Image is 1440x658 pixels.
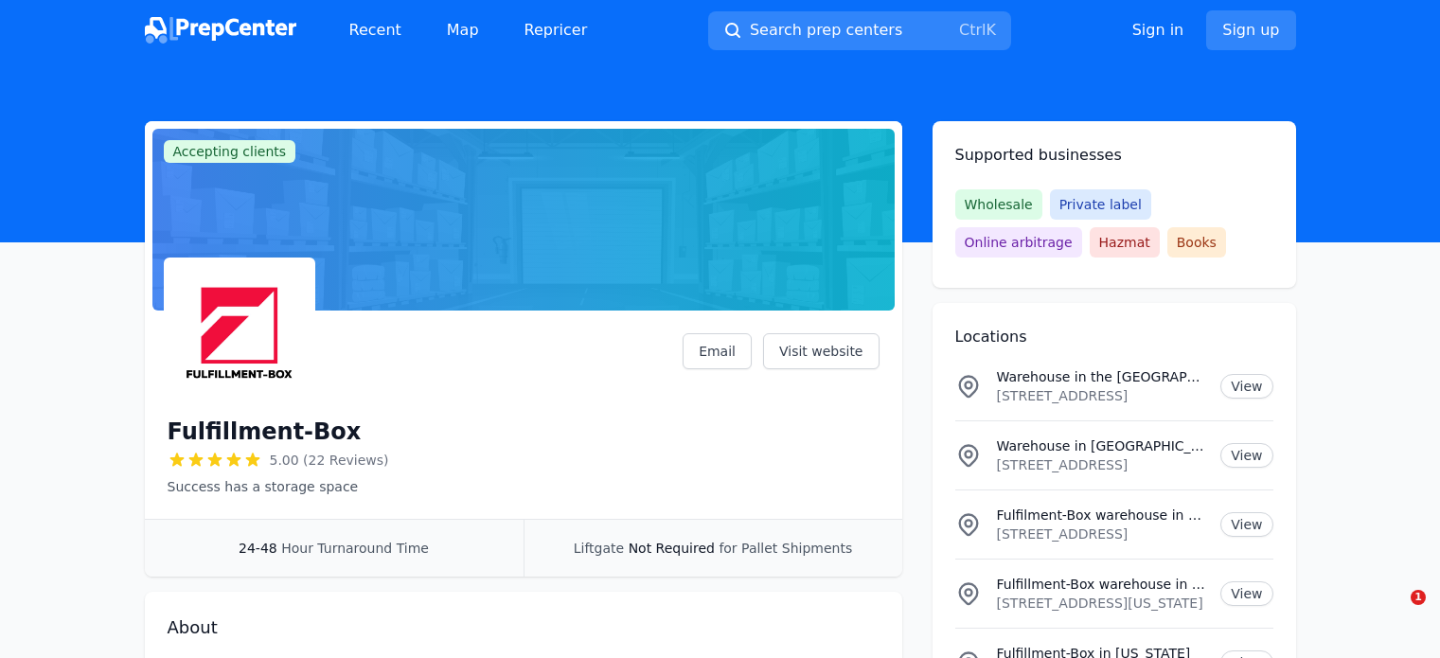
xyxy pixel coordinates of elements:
span: 1 [1411,590,1426,605]
a: Map [432,11,494,49]
p: [STREET_ADDRESS] [997,455,1206,474]
button: Search prep centersCtrlK [708,11,1011,50]
span: Not Required [629,541,715,556]
span: Online arbitrage [955,227,1082,258]
img: PrepCenter [145,17,296,44]
a: Repricer [509,11,603,49]
span: Wholesale [955,189,1042,220]
a: Visit website [763,333,880,369]
a: View [1220,374,1272,399]
p: Fulfilment-Box warehouse in [GEOGRAPHIC_DATA] [997,506,1206,525]
p: Fulfillment-Box warehouse in [US_STATE] / [US_STATE] [997,575,1206,594]
span: 24-48 [239,541,277,556]
a: View [1220,512,1272,537]
h1: Fulfillment-Box [168,417,362,447]
h2: About [168,614,880,641]
p: [STREET_ADDRESS] [997,386,1206,405]
span: Accepting clients [164,140,296,163]
span: Search prep centers [750,19,902,42]
kbd: Ctrl [959,21,986,39]
a: Sign in [1132,19,1184,42]
iframe: Intercom live chat [1372,590,1417,635]
p: Warehouse in [GEOGRAPHIC_DATA] [997,436,1206,455]
a: View [1220,443,1272,468]
img: Fulfillment-Box [168,261,311,405]
a: Email [683,333,752,369]
a: Sign up [1206,10,1295,50]
span: for Pallet Shipments [719,541,852,556]
h2: Locations [955,326,1273,348]
span: Hazmat [1090,227,1160,258]
kbd: K [986,21,996,39]
a: View [1220,581,1272,606]
span: 5.00 (22 Reviews) [270,451,389,470]
p: [STREET_ADDRESS] [997,525,1206,543]
p: Success has a storage space [168,477,389,496]
span: Private label [1050,189,1151,220]
h2: Supported businesses [955,144,1273,167]
span: Liftgate [574,541,624,556]
p: [STREET_ADDRESS][US_STATE] [997,594,1206,613]
p: Warehouse in the [GEOGRAPHIC_DATA] [997,367,1206,386]
span: Hour Turnaround Time [281,541,429,556]
span: Books [1167,227,1226,258]
a: Recent [334,11,417,49]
